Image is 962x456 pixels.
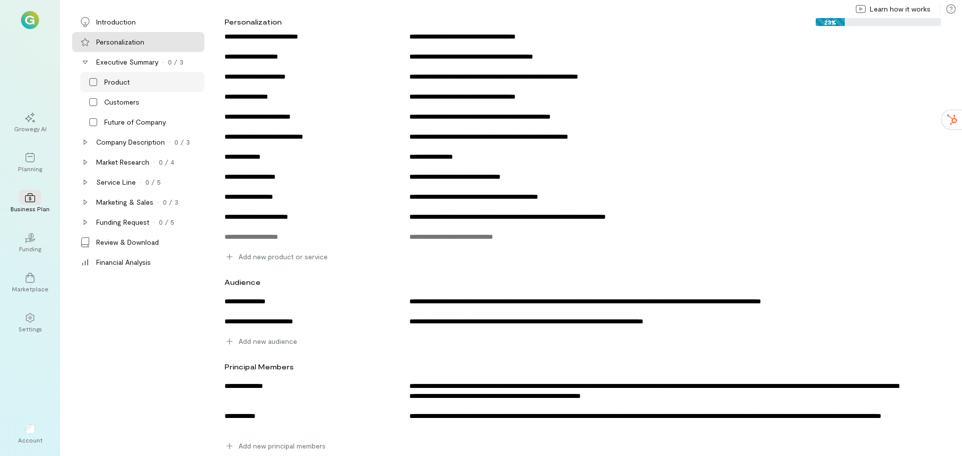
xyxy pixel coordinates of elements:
div: Planning [18,165,42,173]
div: Financial Analysis [96,257,151,267]
div: Business Plan [11,205,50,213]
span: audience [224,278,261,286]
div: Review & Download [96,237,159,247]
a: Funding [12,225,48,261]
a: Settings [12,305,48,341]
div: 0 / 4 [159,157,174,167]
div: Product [104,77,130,87]
div: Account [12,416,48,452]
span: Add new product or service [238,252,328,262]
div: Service Line [96,177,136,187]
div: Company Description [96,137,165,147]
div: Funding [19,245,41,253]
div: Marketplace [12,285,49,293]
div: Account [18,436,43,444]
div: Customers [104,97,139,107]
div: 0 / 3 [174,137,190,147]
div: 0 / 5 [145,177,161,187]
div: · [153,217,155,227]
span: Add new audience [238,336,297,346]
div: Market Research [96,157,149,167]
a: Growegy AI [12,105,48,141]
div: Marketing & Sales [96,197,153,207]
a: Marketplace [12,265,48,301]
a: Business Plan [12,185,48,221]
div: 0 / 3 [168,57,183,67]
a: Planning [12,145,48,181]
div: Future of Company [104,117,166,127]
div: · [169,137,170,147]
span: Learn how it works [870,4,930,14]
div: · [162,57,164,67]
div: Introduction [96,17,136,27]
div: Funding Request [96,217,149,227]
div: · [153,157,155,167]
div: Settings [19,325,42,333]
div: · [140,177,141,187]
div: Growegy AI [14,125,47,133]
div: Executive Summary [96,57,158,67]
span: Add new principal members [238,441,326,451]
div: 0 / 5 [159,217,174,227]
div: Personalization [96,37,144,47]
div: Personalization [224,17,282,27]
div: · [157,197,159,207]
span: Principal members [224,362,294,371]
div: 0 / 3 [163,197,178,207]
